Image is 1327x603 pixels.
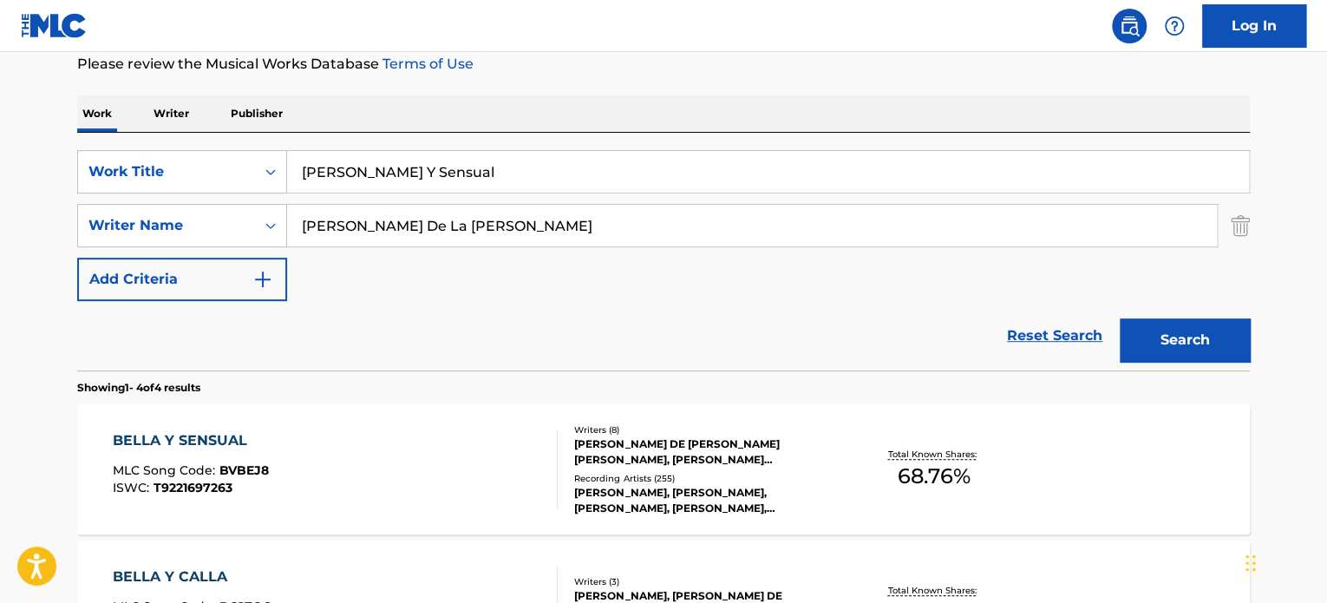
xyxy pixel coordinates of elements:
span: BVBEJ8 [219,462,269,478]
iframe: Chat Widget [1240,520,1327,603]
div: Help [1157,9,1192,43]
form: Search Form [77,150,1250,370]
p: Writer [148,95,194,132]
div: Drag [1245,537,1256,589]
div: Writers ( 3 ) [574,575,836,588]
img: 9d2ae6d4665cec9f34b9.svg [252,269,273,290]
div: BELLA Y SENSUAL [113,430,269,451]
img: help [1164,16,1185,36]
div: [PERSON_NAME], [PERSON_NAME], [PERSON_NAME], [PERSON_NAME], [PERSON_NAME], [PERSON_NAME], [PERSON... [574,485,836,516]
a: BELLA Y SENSUALMLC Song Code:BVBEJ8ISWC:T9221697263Writers (8)[PERSON_NAME] DE [PERSON_NAME] [PER... [77,404,1250,534]
a: Terms of Use [379,56,474,72]
div: BELLA Y CALLA [113,567,271,587]
button: Search [1120,318,1250,362]
p: Please review the Musical Works Database [77,54,1250,75]
img: search [1119,16,1140,36]
span: 68.76 % [898,461,971,492]
div: Writers ( 8 ) [574,423,836,436]
a: Public Search [1112,9,1147,43]
img: Delete Criterion [1231,204,1250,247]
img: MLC Logo [21,13,88,38]
span: MLC Song Code : [113,462,219,478]
p: Total Known Shares: [887,584,980,597]
button: Add Criteria [77,258,287,301]
p: Showing 1 - 4 of 4 results [77,380,200,396]
a: Reset Search [998,317,1111,355]
div: Writer Name [88,215,245,236]
p: Publisher [226,95,288,132]
span: T9221697263 [154,480,232,495]
p: Total Known Shares: [887,448,980,461]
div: [PERSON_NAME] DE [PERSON_NAME] [PERSON_NAME], [PERSON_NAME] [PERSON_NAME], [PERSON_NAME] [PERSON_... [574,436,836,468]
a: Log In [1202,4,1306,48]
div: Recording Artists ( 255 ) [574,472,836,485]
span: ISWC : [113,480,154,495]
div: Work Title [88,161,245,182]
p: Work [77,95,117,132]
